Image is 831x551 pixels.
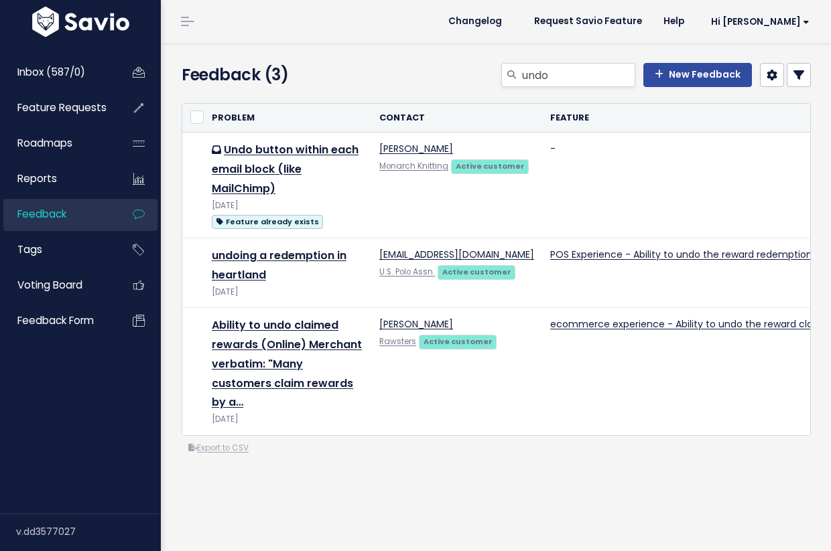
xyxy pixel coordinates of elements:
[643,63,752,87] a: New Feedback
[442,266,511,277] strong: Active customer
[521,63,635,87] input: Search feedback...
[182,63,378,87] h4: Feedback (3)
[448,17,502,26] span: Changelog
[3,270,111,301] a: Voting Board
[3,305,111,336] a: Feedback form
[379,248,534,261] a: [EMAIL_ADDRESS][DOMAIN_NAME]
[212,213,323,230] a: Feature already exists
[212,285,363,299] div: [DATE]
[456,161,525,171] strong: Active customer
[3,163,111,194] a: Reports
[371,104,542,133] th: Contact
[17,171,57,185] span: Reports
[17,278,82,292] span: Voting Board
[550,248,812,261] a: POS Experience - Ability to undo the reward redemption
[212,248,346,283] a: undoing a redemption in heartland
[212,199,363,213] div: [DATE]
[212,412,363,426] div: [DATE]
[653,11,695,31] a: Help
[212,142,359,196] a: Undo button within each email block (like MailChimp)
[424,336,493,347] strong: Active customer
[711,17,810,27] span: Hi [PERSON_NAME]
[17,100,107,114] span: Feature Requests
[188,443,249,453] a: Export to CSV
[379,266,435,277] a: U.S. Polo Assn.
[16,514,161,549] div: v.dd3577027
[3,234,111,265] a: Tags
[212,215,323,229] span: Feature already exists
[3,128,111,159] a: Roadmaps
[204,104,371,133] th: Problem
[29,7,133,37] img: logo-white.9d6f32f41409.svg
[438,264,515,278] a: Active customer
[212,317,362,410] a: Ability to undo claimed rewards (Online) Merchant verbatim: "Many customers claim rewards by a…
[379,142,453,155] a: [PERSON_NAME]
[17,313,94,327] span: Feedback form
[550,317,825,331] a: ecommerce experience - Ability to undo the reward claim
[17,207,66,221] span: Feedback
[3,199,111,230] a: Feedback
[3,57,111,88] a: Inbox (587/0)
[17,136,72,150] span: Roadmaps
[523,11,653,31] a: Request Savio Feature
[379,336,416,347] a: Rawsters
[379,317,453,331] a: [PERSON_NAME]
[695,11,820,32] a: Hi [PERSON_NAME]
[17,242,42,256] span: Tags
[379,161,448,171] a: Monarch Knitting
[17,65,85,79] span: Inbox (587/0)
[451,159,529,172] a: Active customer
[419,334,497,347] a: Active customer
[3,92,111,123] a: Feature Requests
